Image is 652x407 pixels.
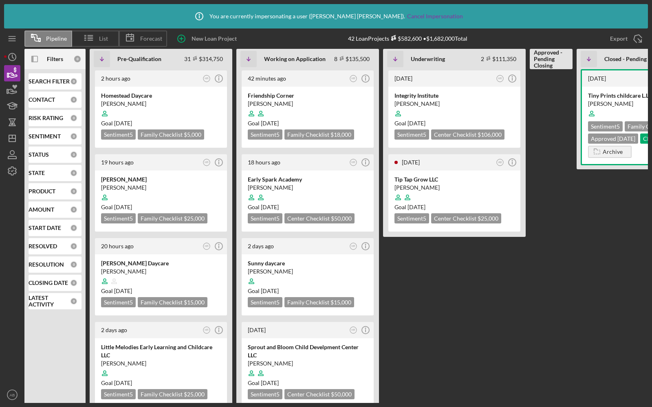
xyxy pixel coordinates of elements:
[534,49,568,69] b: Approved - Pending Closing
[70,224,77,232] div: 0
[101,129,136,140] div: Sentiment 5
[138,389,207,399] div: Family Checklist
[29,133,61,140] b: SENTIMENT
[330,299,351,306] span: $15,000
[101,92,221,100] div: Homestead Daycare
[114,120,132,127] time: 01/06/2026
[588,133,638,144] div: Approved [DATE]
[101,120,132,127] span: Goal
[101,267,221,276] div: [PERSON_NAME]
[205,77,209,80] text: HR
[348,157,359,168] button: HR
[394,120,425,127] span: Goal
[394,184,514,192] div: [PERSON_NAME]
[101,389,136,399] div: Sentiment 5
[334,55,370,62] div: 8 $135,500
[101,100,221,108] div: [PERSON_NAME]
[248,213,282,223] div: Sentiment 5
[264,56,326,62] b: Working on Application
[431,213,501,223] div: Center Checklist
[101,259,221,267] div: [PERSON_NAME] Daycare
[284,129,354,140] div: Family Checklist
[407,120,425,127] time: 10/30/2025
[99,35,108,42] span: List
[73,55,81,63] div: 0
[248,203,279,210] span: Goal
[117,56,161,62] b: Pre-Qualification
[47,56,63,62] b: Filters
[588,146,632,158] button: Archive
[248,159,280,166] time: 2025-10-14 21:08
[114,287,132,294] time: 01/12/2026
[184,299,205,306] span: $15,000
[387,69,522,149] a: [DATE]HRIntegrity Institute[PERSON_NAME]Goal [DATE]Sentiment5Center Checklist $106,000
[189,6,463,26] div: You are currently impersonating a user ( [PERSON_NAME] [PERSON_NAME] ).
[201,325,212,336] button: HR
[402,159,420,166] time: 2025-09-05 19:34
[4,387,20,403] button: AB
[70,78,77,85] div: 0
[29,243,57,249] b: RESOLVED
[478,131,502,138] span: $106,000
[29,206,54,213] b: AMOUNT
[46,35,67,42] span: Pipeline
[348,73,359,84] button: HR
[387,153,522,233] a: [DATE]ABTip Tap Grow LLC[PERSON_NAME]Goal [DATE]Sentiment5Center Checklist $25,000
[29,151,49,158] b: STATUS
[248,267,368,276] div: [PERSON_NAME]
[10,393,15,397] text: AB
[101,287,132,294] span: Goal
[248,92,368,100] div: Friendship Corner
[240,237,375,317] a: 2 days agoHRSunny daycare[PERSON_NAME]Goal [DATE]Sentiment5Family Checklist $15,000
[29,280,68,286] b: CLOSING DATE
[248,287,279,294] span: Goal
[248,297,282,307] div: Sentiment 5
[184,55,223,62] div: 31 $314,750
[351,161,355,164] text: HR
[495,157,506,168] button: AB
[248,389,282,399] div: Sentiment 5
[70,96,77,103] div: 0
[588,75,606,82] time: 2025-09-24 17:08
[140,35,162,42] span: Forecast
[184,131,201,138] span: $5,000
[248,75,286,82] time: 2025-10-15 14:32
[261,287,279,294] time: 11/23/2025
[348,325,359,336] button: HR
[101,175,221,184] div: [PERSON_NAME]
[184,215,205,222] span: $25,000
[411,56,445,62] b: Underwriting
[101,213,136,223] div: Sentiment 5
[101,297,136,307] div: Sentiment 5
[70,188,77,195] div: 0
[101,159,134,166] time: 2025-10-14 20:17
[138,297,207,307] div: Family Checklist
[248,100,368,108] div: [PERSON_NAME]
[138,213,207,223] div: Family Checklist
[407,203,425,210] time: 10/20/2025
[261,203,279,210] time: 12/23/2025
[248,175,368,184] div: Early Spark Academy
[248,343,368,359] div: Sprout and Bloom Child Develpment Center LLC
[248,184,368,192] div: [PERSON_NAME]
[205,328,209,331] text: HR
[588,121,623,131] div: Sentiment 5
[29,225,61,231] b: START DATE
[101,343,221,359] div: Little Melodies Early Learning and Childcare LLC
[394,129,429,140] div: Sentiment 5
[351,245,355,247] text: HR
[284,213,355,223] div: Center Checklist
[101,184,221,192] div: [PERSON_NAME]
[29,96,55,103] b: CONTACT
[240,153,375,233] a: 18 hours agoHREarly Spark Academy[PERSON_NAME]Goal [DATE]Sentiment5Center Checklist $50,000
[29,115,63,121] b: RISK RATING
[394,203,425,210] span: Goal
[248,326,266,333] time: 2025-09-09 19:13
[248,259,368,267] div: Sunny daycare
[29,78,70,85] b: SEARCH FILTER
[70,298,77,305] div: 0
[138,129,204,140] div: Family Checklist
[248,379,279,386] span: Goal
[29,261,64,268] b: RESOLUTION
[348,35,467,42] div: 42 Loan Projects • $1,682,000 Total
